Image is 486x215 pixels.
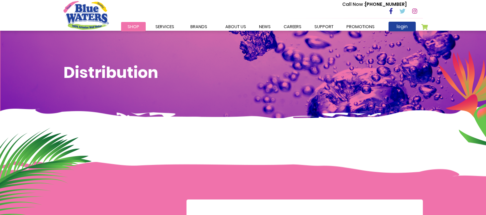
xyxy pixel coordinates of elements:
a: Brands [184,22,214,31]
p: [PHONE_NUMBER] [342,1,407,8]
a: about us [219,22,253,31]
span: Shop [128,24,139,30]
a: store logo [63,1,109,29]
span: Brands [190,24,207,30]
a: Services [149,22,181,31]
a: login [389,22,416,31]
span: Services [155,24,174,30]
span: Call Now : [342,1,365,7]
a: News [253,22,277,31]
a: Shop [121,22,146,31]
h1: Distribution [63,63,423,82]
a: careers [277,22,308,31]
a: support [308,22,340,31]
a: Promotions [340,22,381,31]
